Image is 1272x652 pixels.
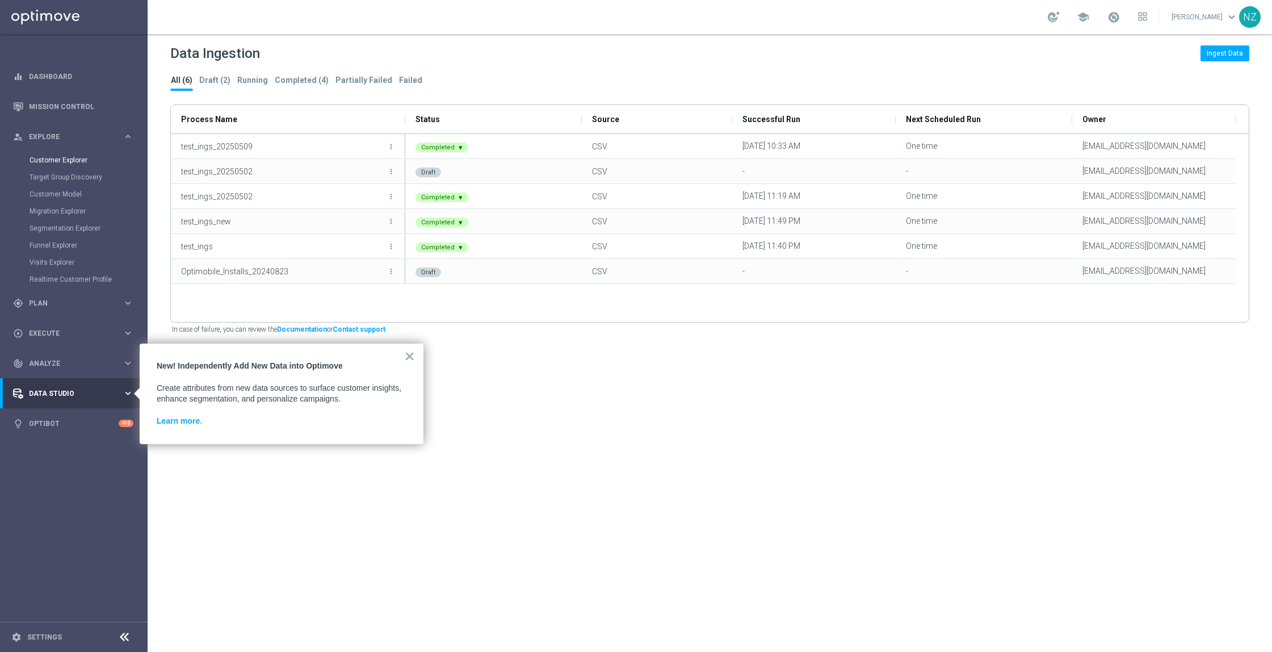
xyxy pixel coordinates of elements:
div: [EMAIL_ADDRESS][DOMAIN_NAME] [1072,134,1236,158]
div: Analyze [13,358,123,369]
p: test_ings_new [181,216,373,227]
a: Optibot [29,408,119,438]
span: Status [415,115,440,124]
a: Learn more [157,416,200,425]
div: ▾ [459,244,463,251]
span: Data Studio [29,390,123,397]
a: Segmentation Explorer [30,224,118,233]
div: ▾ [459,219,463,226]
div: Target Group Discovery [30,169,146,186]
div: Execute [13,328,123,338]
i: person_search [13,132,23,142]
span: school [1077,11,1089,23]
a: Mission Control [29,91,133,122]
div: Segmentation Explorer [30,220,146,237]
span: Next Scheduled Run [906,115,981,124]
div: Migration Explorer [30,203,146,220]
tab-header: Running [237,76,268,85]
i: gps_fixed [13,298,23,308]
div: - [732,159,896,183]
div: [DATE] 10:33 AM [732,134,896,158]
i: settings [11,632,22,642]
span: Source [592,115,619,124]
span: Successful Run [742,115,800,124]
p: test_ings_20250502 [181,166,373,177]
tab-header: Completed (4) [275,76,329,85]
i: keyboard_arrow_right [123,388,133,399]
div: One time [896,209,1072,233]
div: Dashboard [13,61,133,91]
div: Completed [415,218,468,227]
tab-header: All (6) [171,76,192,85]
span: keyboard_arrow_down [1225,11,1238,23]
tab-header: Failed [399,76,422,85]
div: [EMAIL_ADDRESS][DOMAIN_NAME] [1072,234,1236,258]
div: - [896,159,1072,183]
i: keyboard_arrow_right [123,298,133,308]
strong: New! Independently Add New Data into Optimove [157,361,343,370]
a: Visits Explorer [30,258,118,267]
a: Dashboard [29,61,133,91]
div: Press SPACE to select this row. [171,159,1236,184]
div: One time [896,184,1072,208]
i: more_vert [387,143,395,151]
div: [DATE] 11:40 PM [732,234,896,258]
tab-header: Draft (2) [199,76,230,85]
p: test_ings_20250502 [181,191,373,202]
div: NZ [1239,6,1261,28]
p: test_ings [181,241,373,252]
a: Documentation [277,325,327,333]
tab-header: Partially Failed [335,76,392,85]
i: keyboard_arrow_right [123,131,133,142]
div: Plan [13,298,123,308]
div: Completed [415,243,468,252]
div: Funnel Explorer [30,237,146,254]
div: [EMAIL_ADDRESS][DOMAIN_NAME] [1072,259,1236,283]
p: test_ings_20250509 [181,141,373,152]
i: play_circle_outline [13,328,23,338]
span: Plan [29,300,123,307]
div: Completed [415,193,468,202]
a: Realtime Customer Profile [30,275,118,284]
div: - [732,259,896,283]
a: Target Group Discovery [30,173,118,182]
span: Owner [1082,115,1106,124]
div: [EMAIL_ADDRESS][DOMAIN_NAME] [1072,159,1236,183]
span: Process Name [181,115,237,124]
i: more_vert [387,268,395,275]
div: CSV [582,209,732,233]
div: Press SPACE to select this row. [171,234,1236,259]
div: +10 [119,420,133,427]
div: [DATE] 11:49 PM [732,209,896,233]
p: Create attributes from new data sources to surface customer insights, enhance segmentation, and p... [157,383,406,405]
span: Analyze [29,360,123,367]
div: [EMAIL_ADDRESS][DOMAIN_NAME] [1072,184,1236,208]
div: [DATE] 11:19 AM [732,184,896,208]
div: CSV [582,259,732,283]
div: - [896,259,1072,283]
a: Customer Explorer [30,156,118,165]
i: equalizer [13,72,23,82]
div: CSV [582,159,732,183]
div: Press SPACE to select this row. [171,259,1236,284]
a: Migration Explorer [30,207,118,216]
div: Press SPACE to select this row. [171,134,1236,159]
div: CSV [582,184,732,208]
a: Funnel Explorer [30,241,118,250]
div: ▾ [459,194,463,201]
div: Press SPACE to select this row. [171,184,1236,209]
i: more_vert [387,168,395,175]
i: more_vert [387,243,395,250]
i: keyboard_arrow_right [123,328,133,338]
a: [PERSON_NAME] [1170,9,1239,26]
div: [EMAIL_ADDRESS][DOMAIN_NAME] [1072,209,1236,233]
p: Optimobile_Installs_20240823 [181,266,373,277]
a: Customer Model [30,190,118,199]
div: Draft [415,268,441,277]
span: Execute [29,330,123,337]
div: Completed [415,143,468,152]
div: Data Studio [13,388,123,399]
div: Visits Explorer [30,254,146,271]
i: lightbulb [13,419,23,429]
div: Press SPACE to select this row. [171,209,1236,234]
